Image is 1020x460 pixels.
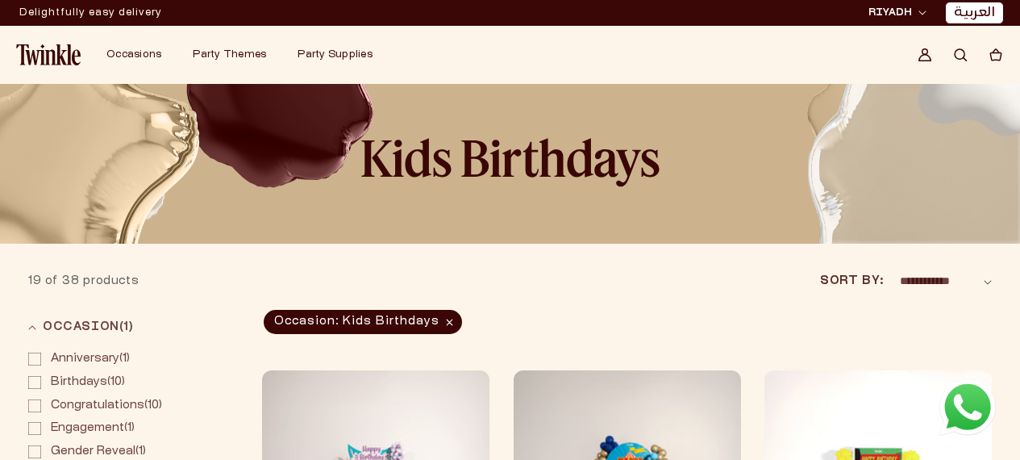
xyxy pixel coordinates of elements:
[820,273,883,290] label: Sort by:
[106,48,161,61] a: Occasions
[51,422,135,436] span: (1)
[51,353,119,364] span: Anniversary
[51,377,107,387] span: Birthdays
[264,310,462,334] span: Occasion: Kids Birthdays
[262,310,464,334] a: Occasion: Kids Birthdays
[298,50,373,60] span: Party Supplies
[19,1,162,25] p: Delightfully easy delivery
[868,6,912,20] span: RIYADH
[193,50,266,60] span: Party Themes
[43,319,134,336] span: Occasion
[298,48,373,61] a: Party Supplies
[19,1,162,25] div: Announcement
[193,48,266,61] a: Party Themes
[97,39,183,71] summary: Occasions
[51,400,144,411] span: Congratulations
[106,50,161,60] span: Occasions
[943,37,978,73] summary: Search
[954,5,995,22] a: العربية
[16,44,81,65] img: Twinkle
[28,276,139,286] span: 19 of 38 products
[51,445,146,459] span: (1)
[119,322,134,332] span: (1)
[288,39,394,71] summary: Party Supplies
[51,446,135,457] span: Gender Reveal
[51,423,124,433] span: Engagement
[51,399,162,413] span: (10)
[28,307,238,348] summary: Occasion (1 selected)
[864,5,931,21] button: RIYADH
[51,353,130,366] span: (1)
[183,39,288,71] summary: Party Themes
[51,376,125,390] span: (10)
